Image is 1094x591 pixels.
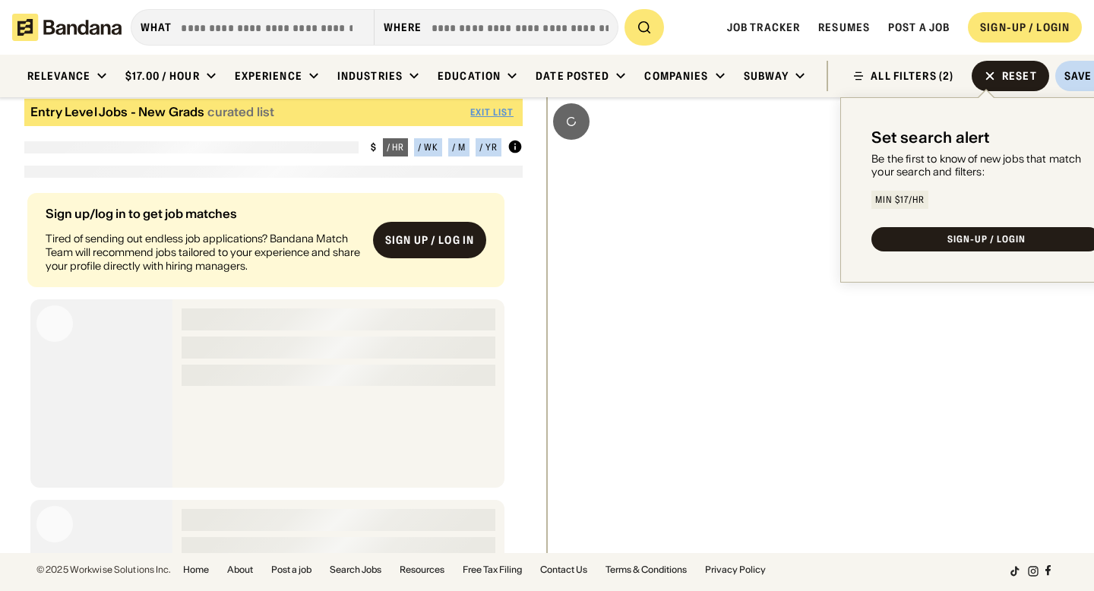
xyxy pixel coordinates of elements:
a: Job Tracker [727,21,800,34]
div: $ [371,141,377,153]
div: / m [452,143,466,152]
div: Where [384,21,422,34]
div: Entry Level Jobs - New Grads [30,105,204,119]
a: Home [183,565,209,574]
div: Sign up / Log in [385,233,474,247]
a: About [227,565,253,574]
a: Post a job [271,565,311,574]
div: Date Posted [536,69,609,83]
div: grid [24,187,523,553]
a: Free Tax Filing [463,565,522,574]
div: Relevance [27,69,90,83]
a: Terms & Conditions [605,565,687,574]
div: Industries [337,69,403,83]
div: Reset [1002,71,1037,81]
img: Bandana logotype [12,14,122,41]
div: $17.00 / hour [125,69,200,83]
div: Companies [644,69,708,83]
div: ALL FILTERS (2) [871,71,953,81]
div: Tired of sending out endless job applications? Bandana Match Team will recommend jobs tailored to... [46,231,361,273]
a: Privacy Policy [705,565,766,574]
div: curated list [207,105,274,119]
div: what [141,21,172,34]
div: © 2025 Workwise Solutions Inc. [36,565,171,574]
a: Search Jobs [330,565,381,574]
div: SIGN-UP / LOGIN [980,21,1070,34]
div: Education [438,69,501,83]
div: Subway [744,69,789,83]
a: Resources [400,565,444,574]
div: / wk [418,143,438,152]
a: Resumes [818,21,870,34]
div: Sign up/log in to get job matches [46,207,361,231]
div: Min $17/hr [875,195,925,204]
div: / yr [479,143,498,152]
div: / hr [387,143,405,152]
div: Experience [235,69,302,83]
div: SIGN-UP / LOGIN [947,235,1025,244]
a: Post a job [888,21,950,34]
a: Contact Us [540,565,587,574]
div: Exit List [470,108,514,117]
div: Set search alert [871,128,990,147]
